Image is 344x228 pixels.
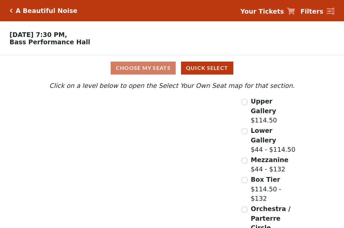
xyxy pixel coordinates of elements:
[251,98,276,114] span: Upper Gallery
[86,115,167,140] path: Lower Gallery - Seats Available: 37
[251,155,288,174] label: $44 - $132
[251,127,276,144] span: Lower Gallery
[251,97,296,125] label: $114.50
[300,7,334,16] a: Filters
[181,62,233,75] button: Quick Select
[240,7,295,16] a: Your Tickets
[251,156,288,163] span: Mezzanine
[251,126,296,154] label: $44 - $114.50
[122,163,199,209] path: Orchestra / Parterre Circle - Seats Available: 14
[300,8,323,15] strong: Filters
[251,176,280,183] span: Box Tier
[10,8,13,13] a: Click here to go back to filters
[16,7,77,15] h5: A Beautiful Noise
[80,100,156,118] path: Upper Gallery - Seats Available: 286
[48,81,296,91] p: Click on a level below to open the Select Your Own Seat map for that section.
[251,175,296,203] label: $114.50 - $132
[240,8,284,15] strong: Your Tickets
